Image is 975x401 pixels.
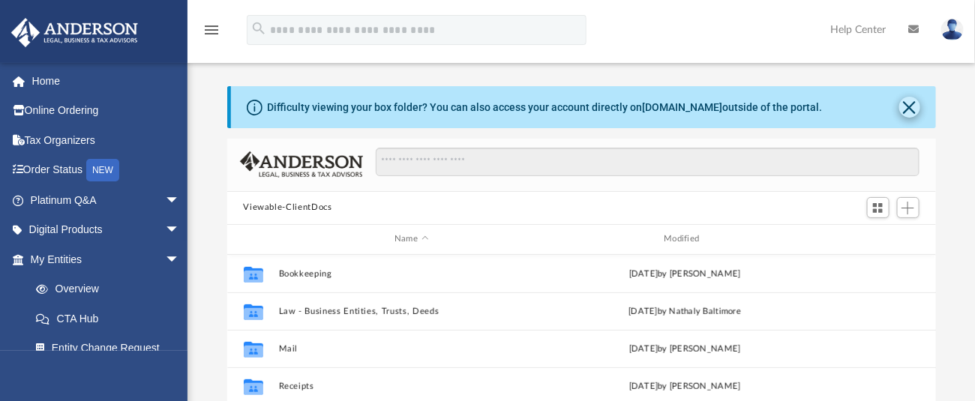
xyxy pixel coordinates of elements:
[824,232,929,246] div: id
[897,197,919,218] button: Add
[277,232,544,246] div: Name
[10,96,202,126] a: Online Ordering
[165,244,195,275] span: arrow_drop_down
[10,244,202,274] a: My Entitiesarrow_drop_down
[250,20,267,37] i: search
[86,159,119,181] div: NEW
[278,306,544,316] button: Law - Business Entities, Trusts, Deeds
[7,18,142,47] img: Anderson Advisors Platinum Portal
[243,201,331,214] button: Viewable-ClientDocs
[165,215,195,246] span: arrow_drop_down
[21,274,202,304] a: Overview
[550,232,817,246] div: Modified
[867,197,889,218] button: Switch to Grid View
[278,381,544,391] button: Receipts
[551,379,817,393] div: [DATE] by [PERSON_NAME]
[10,125,202,155] a: Tax Organizers
[551,304,817,318] div: by Nathaly Baltimore
[278,343,544,353] button: Mail
[941,19,964,40] img: User Pic
[21,304,202,334] a: CTA Hub
[628,307,658,315] span: [DATE]
[268,100,823,115] div: Difficulty viewing your box folder? You can also access your account directly on outside of the p...
[278,268,544,278] button: Bookkeeping
[10,155,202,186] a: Order StatusNEW
[202,21,220,39] i: menu
[21,334,202,364] a: Entity Change Request
[551,267,817,280] div: [DATE] by [PERSON_NAME]
[551,342,817,355] div: [DATE] by [PERSON_NAME]
[10,66,202,96] a: Home
[233,232,271,246] div: id
[643,101,723,113] a: [DOMAIN_NAME]
[10,215,202,245] a: Digital Productsarrow_drop_down
[376,148,919,176] input: Search files and folders
[899,97,920,118] button: Close
[165,185,195,216] span: arrow_drop_down
[10,185,202,215] a: Platinum Q&Aarrow_drop_down
[202,28,220,39] a: menu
